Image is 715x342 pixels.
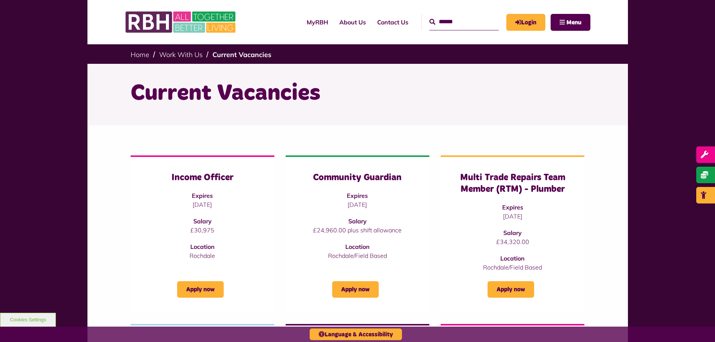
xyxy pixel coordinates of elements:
h3: Community Guardian [301,172,414,184]
p: Rochdale/Field Based [301,251,414,260]
p: £30,975 [146,226,259,235]
button: Navigation [551,14,590,31]
h1: Current Vacancies [131,79,585,108]
strong: Salary [193,217,212,225]
p: [DATE] [301,200,414,209]
strong: Location [190,243,215,250]
strong: Salary [503,229,522,237]
p: £24,960.00 plus shift allowance [301,226,414,235]
iframe: Netcall Web Assistant for live chat [681,308,715,342]
span: Menu [566,20,581,26]
strong: Location [500,255,525,262]
a: MyRBH [301,12,334,32]
p: £34,320.00 [456,237,569,246]
a: Home [131,50,149,59]
strong: Expires [192,192,213,199]
a: Contact Us [372,12,414,32]
a: Apply now [488,281,534,298]
strong: Salary [348,217,367,225]
a: About Us [334,12,372,32]
a: Apply now [332,281,379,298]
p: Rochdale [146,251,259,260]
strong: Location [345,243,370,250]
a: Current Vacancies [212,50,271,59]
a: Apply now [177,281,224,298]
img: RBH [125,8,238,37]
a: MyRBH [506,14,545,31]
a: Work With Us [159,50,203,59]
p: [DATE] [456,212,569,221]
h3: Multi Trade Repairs Team Member (RTM) - Plumber [456,172,569,195]
p: Rochdale/Field Based [456,263,569,272]
button: Language & Accessibility [310,328,402,340]
p: [DATE] [146,200,259,209]
h3: Income Officer [146,172,259,184]
strong: Expires [347,192,368,199]
strong: Expires [502,203,523,211]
